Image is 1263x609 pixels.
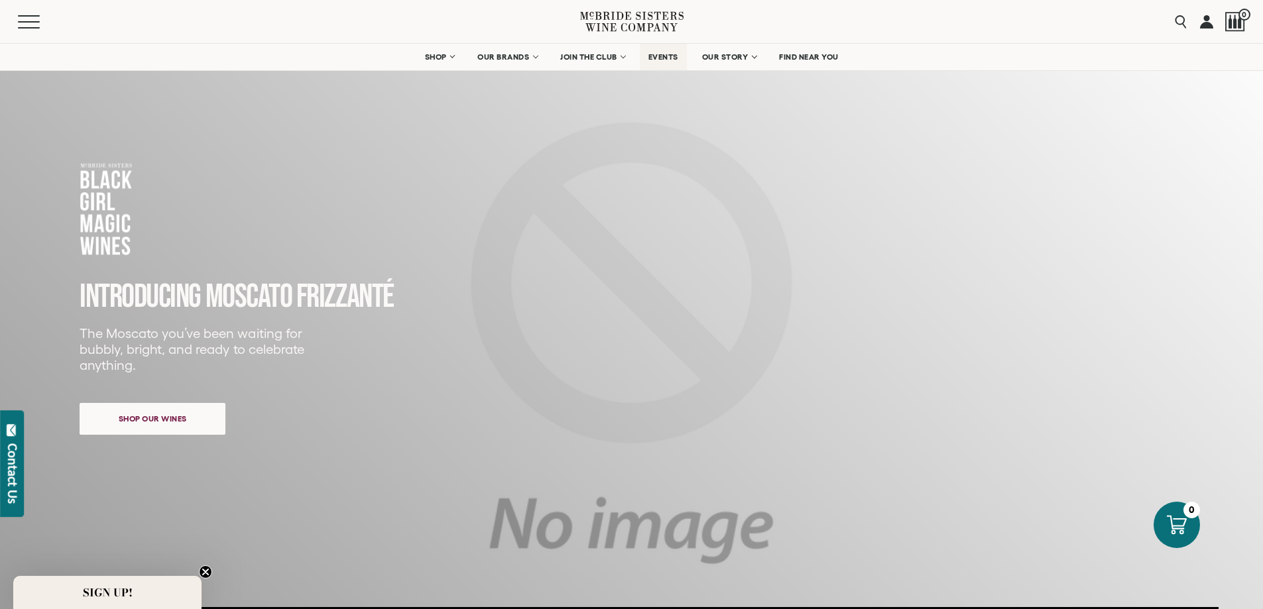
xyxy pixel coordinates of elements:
[648,52,678,62] span: EVENTS
[6,443,19,504] div: Contact Us
[560,52,617,62] span: JOIN THE CLUB
[1238,9,1250,21] span: 0
[424,52,447,62] span: SHOP
[80,277,201,317] span: INTRODUCING
[779,52,839,62] span: FIND NEAR YOU
[416,44,462,70] a: SHOP
[552,44,633,70] a: JOIN THE CLUB
[770,44,847,70] a: FIND NEAR YOU
[199,565,212,579] button: Close teaser
[18,15,66,28] button: Mobile Menu Trigger
[477,52,529,62] span: OUR BRANDS
[702,52,749,62] span: OUR STORY
[13,576,202,609] div: SIGN UP!Close teaser
[1183,502,1200,518] div: 0
[296,277,394,317] span: FRIZZANTé
[80,403,225,435] a: Shop our wines
[80,325,313,373] p: The Moscato you’ve been waiting for bubbly, bright, and ready to celebrate anything.
[469,44,545,70] a: OUR BRANDS
[95,406,210,431] span: Shop our wines
[83,584,133,600] span: SIGN UP!
[693,44,764,70] a: OUR STORY
[640,44,687,70] a: EVENTS
[206,277,292,317] span: MOSCATO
